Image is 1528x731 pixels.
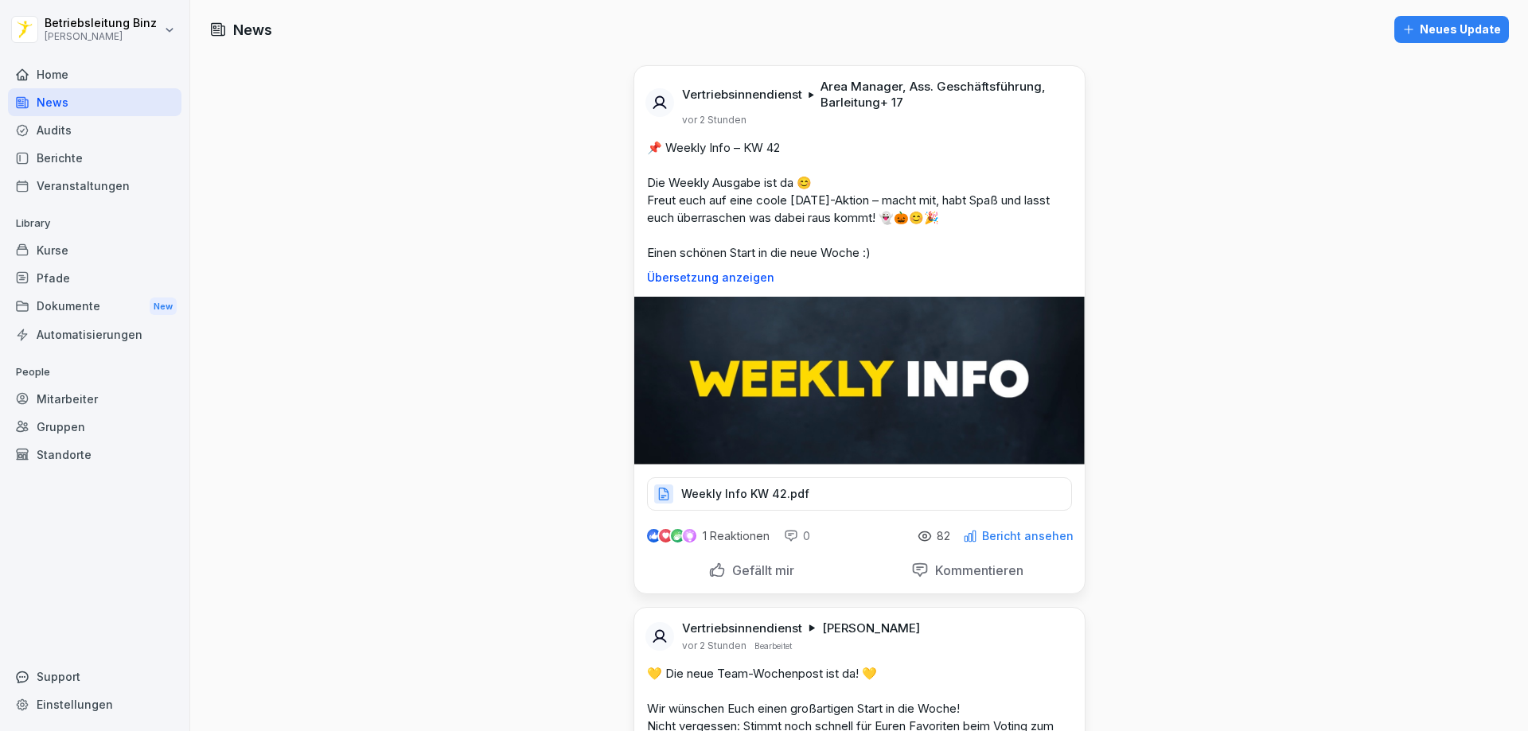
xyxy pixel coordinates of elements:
p: Gefällt mir [726,562,794,578]
div: Neues Update [1402,21,1501,38]
p: 82 [937,530,950,542]
a: DokumenteNew [8,292,181,321]
div: 0 [784,528,810,544]
div: Support [8,663,181,690]
div: New [150,297,177,316]
a: News [8,88,181,116]
p: Bericht ansehen [982,530,1074,542]
p: [PERSON_NAME] [822,620,920,636]
p: Betriebsleitung Binz [45,17,157,30]
img: voxm6bmoftu0pi8jybjpepa1.png [634,297,1085,465]
a: Automatisierungen [8,321,181,348]
img: celebrate [671,529,684,542]
p: Vertriebsinnendienst [682,87,802,103]
img: love [660,530,672,542]
p: Bearbeitet [754,640,792,652]
button: Neues Update [1394,16,1509,43]
a: Kurse [8,236,181,264]
p: Weekly Info KW 42.pdf [681,486,809,502]
a: Einstellungen [8,690,181,718]
p: vor 2 Stunden [682,114,746,126]
p: Library [8,211,181,236]
a: Berichte [8,144,181,172]
a: Audits [8,116,181,144]
h1: News [233,19,272,41]
a: Standorte [8,441,181,469]
p: Area Manager, Ass. Geschäftsführung, Barleitung + 17 [821,79,1066,111]
a: Weekly Info KW 42.pdf [647,491,1072,507]
p: People [8,360,181,385]
img: inspiring [683,529,696,543]
a: Mitarbeiter [8,385,181,413]
a: Pfade [8,264,181,292]
p: Übersetzung anzeigen [647,271,1072,284]
a: Veranstaltungen [8,172,181,200]
p: 1 Reaktionen [703,530,770,542]
a: Home [8,60,181,88]
a: Gruppen [8,413,181,441]
div: Dokumente [8,292,181,321]
p: [PERSON_NAME] [45,31,157,42]
p: Vertriebsinnendienst [682,620,802,636]
img: like [647,530,660,542]
p: Kommentieren [929,562,1023,578]
p: vor 2 Stunden [682,640,746,652]
p: 📌 Weekly Info – KW 42 Die Weekly Ausgabe ist da 😊 Freut euch auf eine coole [DATE]-Aktion – macht... [647,139,1072,262]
